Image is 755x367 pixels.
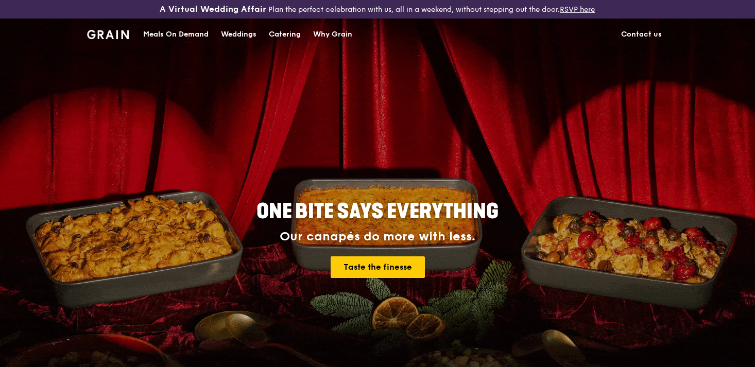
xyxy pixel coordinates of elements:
a: GrainGrain [87,18,129,49]
div: Why Grain [313,19,352,50]
a: Why Grain [307,19,358,50]
a: Contact us [615,19,668,50]
div: Weddings [221,19,256,50]
img: Grain [87,30,129,39]
div: Our canapés do more with less. [192,230,563,244]
a: RSVP here [560,5,595,14]
a: Catering [263,19,307,50]
h3: A Virtual Wedding Affair [160,4,266,14]
div: Catering [269,19,301,50]
div: Meals On Demand [143,19,209,50]
a: Taste the finesse [331,256,425,278]
span: ONE BITE SAYS EVERYTHING [256,199,499,224]
a: Weddings [215,19,263,50]
div: Plan the perfect celebration with us, all in a weekend, without stepping out the door. [126,4,629,14]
